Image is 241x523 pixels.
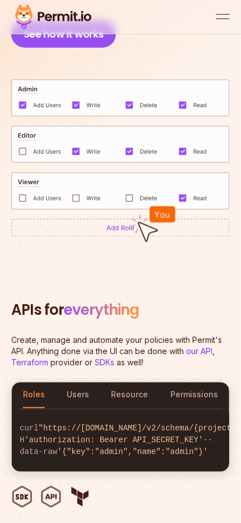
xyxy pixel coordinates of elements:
[11,335,230,369] p: Create, manage and automate your policies with Permit's API. Anything done via the UI can be done...
[12,414,229,467] code: curl -H --data-raw
[95,358,114,368] a: SDKs
[64,300,139,320] span: everything
[112,383,149,409] button: Resource
[57,448,208,457] span: '{"key":"admin","name":"admin"}'
[170,383,218,409] button: Permissions
[216,10,230,24] button: open menu
[186,347,212,356] a: our API
[11,300,230,322] h2: APIs for
[24,436,203,445] span: 'authorization: Bearer API_SECRET_KEY'
[11,358,48,368] a: Terraform
[67,383,89,409] button: Users
[23,383,45,409] button: Roles
[11,2,95,31] img: Permit logo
